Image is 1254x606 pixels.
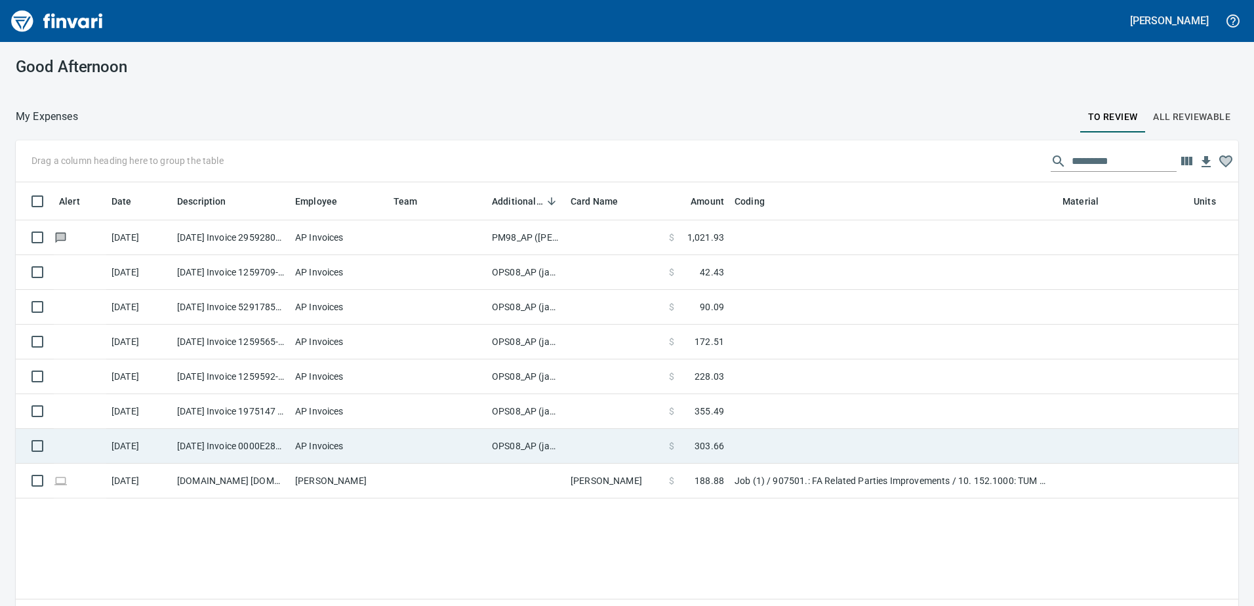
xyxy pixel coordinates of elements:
[695,405,724,418] span: 355.49
[106,464,172,498] td: [DATE]
[106,359,172,394] td: [DATE]
[565,464,664,498] td: [PERSON_NAME]
[674,193,724,209] span: Amount
[172,255,290,290] td: [DATE] Invoice 1259709-0 from OPNW - Office Products Nationwide (1-29901)
[8,5,106,37] img: Finvari
[111,193,149,209] span: Date
[177,193,243,209] span: Description
[487,255,565,290] td: OPS08_AP (janettep, samr)
[487,220,565,255] td: PM98_AP ([PERSON_NAME], [PERSON_NAME])
[669,405,674,418] span: $
[172,359,290,394] td: [DATE] Invoice 1259592-0 from OPNW - Office Products Nationwide (1-29901)
[1194,193,1216,209] span: Units
[290,220,388,255] td: AP Invoices
[172,394,290,429] td: [DATE] Invoice 1975147 from [PERSON_NAME] Co (1-23227)
[106,429,172,464] td: [DATE]
[735,193,765,209] span: Coding
[695,335,724,348] span: 172.51
[290,325,388,359] td: AP Invoices
[106,255,172,290] td: [DATE]
[290,255,388,290] td: AP Invoices
[487,325,565,359] td: OPS08_AP (janettep, samr)
[54,476,68,485] span: Online transaction
[59,193,97,209] span: Alert
[1177,151,1196,171] button: Choose columns to display
[172,220,290,255] td: [DATE] Invoice 29592802 from [PERSON_NAME] Hvac Services Inc (1-10453)
[59,193,80,209] span: Alert
[695,474,724,487] span: 188.88
[394,193,418,209] span: Team
[687,231,724,244] span: 1,021.93
[394,193,435,209] span: Team
[669,335,674,348] span: $
[571,193,635,209] span: Card Name
[16,109,78,125] nav: breadcrumb
[695,370,724,383] span: 228.03
[1062,193,1099,209] span: Material
[487,429,565,464] td: OPS08_AP (janettep, samr)
[669,266,674,279] span: $
[669,474,674,487] span: $
[735,193,782,209] span: Coding
[16,58,402,76] h3: Good Afternoon
[669,300,674,313] span: $
[106,325,172,359] td: [DATE]
[172,464,290,498] td: [DOMAIN_NAME] [DOMAIN_NAME][URL] WA
[106,220,172,255] td: [DATE]
[700,266,724,279] span: 42.43
[290,394,388,429] td: AP Invoices
[16,109,78,125] p: My Expenses
[54,233,68,241] span: Has messages
[290,359,388,394] td: AP Invoices
[1088,109,1138,125] span: To Review
[1196,152,1216,172] button: Download table
[1216,151,1236,171] button: Column choices favorited. Click to reset to default
[172,325,290,359] td: [DATE] Invoice 1259565-0 from OPNW - Office Products Nationwide (1-29901)
[487,394,565,429] td: OPS08_AP (janettep, samr)
[669,439,674,453] span: $
[487,359,565,394] td: OPS08_AP (janettep, samr)
[492,193,560,209] span: Additional Reviewer
[290,429,388,464] td: AP Invoices
[487,290,565,325] td: OPS08_AP (janettep, samr)
[172,290,290,325] td: [DATE] Invoice 5291785509 from Vestis (1-10070)
[729,464,1057,498] td: Job (1) / 907501.: FA Related Parties Improvements / 10. 152.1000: TUM Misc. Projects / 3: Material
[669,370,674,383] span: $
[669,231,674,244] span: $
[1153,109,1230,125] span: All Reviewable
[295,193,337,209] span: Employee
[1130,14,1209,28] h5: [PERSON_NAME]
[172,429,290,464] td: [DATE] Invoice 0000E28842415 from UPS (1-30551)
[290,290,388,325] td: AP Invoices
[492,193,543,209] span: Additional Reviewer
[177,193,226,209] span: Description
[571,193,618,209] span: Card Name
[700,300,724,313] span: 90.09
[1127,10,1212,31] button: [PERSON_NAME]
[111,193,132,209] span: Date
[290,464,388,498] td: [PERSON_NAME]
[1194,193,1233,209] span: Units
[106,290,172,325] td: [DATE]
[106,394,172,429] td: [DATE]
[295,193,354,209] span: Employee
[31,154,224,167] p: Drag a column heading here to group the table
[695,439,724,453] span: 303.66
[1062,193,1116,209] span: Material
[691,193,724,209] span: Amount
